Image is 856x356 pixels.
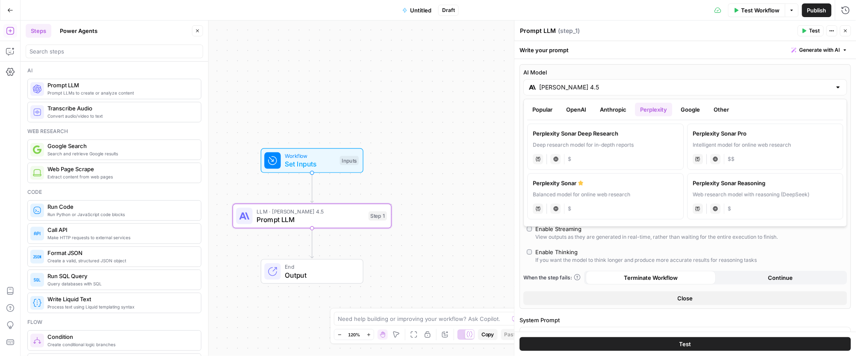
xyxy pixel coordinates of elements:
[442,6,455,14] span: Draft
[533,141,679,149] div: Deep research model for in-depth reports
[693,141,838,149] div: Intelligent model for online web research
[47,142,194,150] span: Google Search
[233,148,392,173] div: WorkflowSet InputsInputs
[285,270,354,280] span: Output
[716,271,846,285] button: Continue
[47,150,194,157] span: Search and retrieve Google results
[285,152,336,160] span: Workflow
[27,128,201,135] div: Web research
[528,103,558,116] button: Popular
[678,294,693,303] span: Close
[233,204,392,228] div: LLM · [PERSON_NAME] 4.5Prompt LLMStep 1
[310,173,313,203] g: Edge from start to step_1
[624,273,678,282] span: Terminate Workflow
[536,256,757,264] div: If you want the model to think longer and produce more accurate results for reasoning tasks
[540,83,832,92] input: Select a model
[27,67,201,74] div: Ai
[527,226,532,231] input: Enable StreamingView outputs as they are generated in real-time, rather than waiting for the enti...
[47,280,194,287] span: Query databases with SQL
[47,104,194,113] span: Transcribe Audio
[676,103,705,116] button: Google
[47,341,194,348] span: Create conditional logic branches
[397,3,437,17] button: Untitled
[536,248,578,256] div: Enable Thinking
[798,25,824,36] button: Test
[693,179,838,187] div: Perplexity Sonar Reasoning
[285,263,354,271] span: End
[568,205,572,213] span: Cost tier
[693,129,838,138] div: Perplexity Sonar Pro
[27,318,201,326] div: Flow
[481,331,494,338] span: Copy
[524,274,581,282] a: When the step fails:
[536,225,582,233] div: Enable Streaming
[728,3,785,17] button: Test Workflow
[768,273,793,282] span: Continue
[558,27,580,35] span: ( step_1 )
[47,249,194,257] span: Format JSON
[233,259,392,284] div: EndOutput
[30,47,199,56] input: Search steps
[410,6,431,15] span: Untitled
[807,6,826,15] span: Publish
[47,272,194,280] span: Run SQL Query
[728,205,731,213] span: Cost tier
[679,340,691,348] span: Test
[47,165,194,173] span: Web Page Scrape
[741,6,780,15] span: Test Workflow
[561,103,592,116] button: OpenAI
[595,103,632,116] button: Anthropic
[340,156,359,165] div: Inputs
[693,191,838,199] div: Web research model with reasoning (DeepSeek)
[533,179,679,187] div: Perplexity Sonar
[809,27,820,35] span: Test
[536,233,778,241] div: View outputs as they are generated in real-time, rather than waiting for the entire execution to ...
[568,155,572,163] span: Cost tier
[802,3,832,17] button: Publish
[348,331,360,338] span: 120%
[800,46,840,54] span: Generate with AI
[27,188,201,196] div: Code
[689,133,847,141] div: Maximum number of tokens to output
[285,159,336,169] span: Set Inputs
[533,129,679,138] div: Perplexity Sonar Deep Research
[26,24,51,38] button: Steps
[478,329,498,340] button: Copy
[728,155,735,163] span: Cost tier
[47,234,194,241] span: Make HTTP requests to external services
[47,173,194,180] span: Extract content from web pages
[788,44,851,56] button: Generate with AI
[689,102,847,111] label: Max Output Length (optional)
[47,225,194,234] span: Call API
[47,257,194,264] span: Create a valid, structured JSON object
[527,249,532,255] input: Enable ThinkingIf you want the model to think longer and produce more accurate results for reason...
[310,228,313,258] g: Edge from step_1 to end
[635,103,673,116] button: Perplexity
[533,191,679,199] div: Balanced model for online web research
[47,295,194,303] span: Write Liquid Text
[257,207,364,215] span: LLM · [PERSON_NAME] 4.5
[47,332,194,341] span: Condition
[520,316,851,324] label: System Prompt
[47,81,194,89] span: Prompt LLM
[709,103,735,116] button: Other
[47,211,194,218] span: Run Python or JavaScript code blocks
[524,68,847,77] label: AI Model
[501,329,522,340] button: Paste
[369,211,387,221] div: Step 1
[47,202,194,211] span: Run Code
[524,291,847,305] button: Close
[520,27,556,35] textarea: Prompt LLM
[505,331,519,338] span: Paste
[257,214,364,225] span: Prompt LLM
[47,303,194,310] span: Process text using Liquid templating syntax
[520,337,851,351] button: Test
[55,24,103,38] button: Power Agents
[47,113,194,119] span: Convert audio/video to text
[47,89,194,96] span: Prompt LLMs to create or analyze content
